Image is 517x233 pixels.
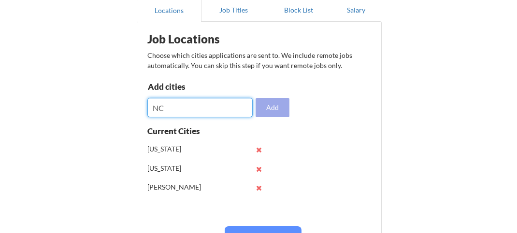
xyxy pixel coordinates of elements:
[148,82,248,91] div: Add cities
[147,164,211,173] div: [US_STATE]
[147,50,370,70] div: Choose which cities applications are sent to. We include remote jobs automatically. You can skip ...
[256,98,289,117] button: Add
[147,144,211,154] div: [US_STATE]
[147,127,221,135] div: Current Cities
[147,98,253,117] input: Type here...
[147,33,270,45] div: Job Locations
[147,182,211,192] div: [PERSON_NAME]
